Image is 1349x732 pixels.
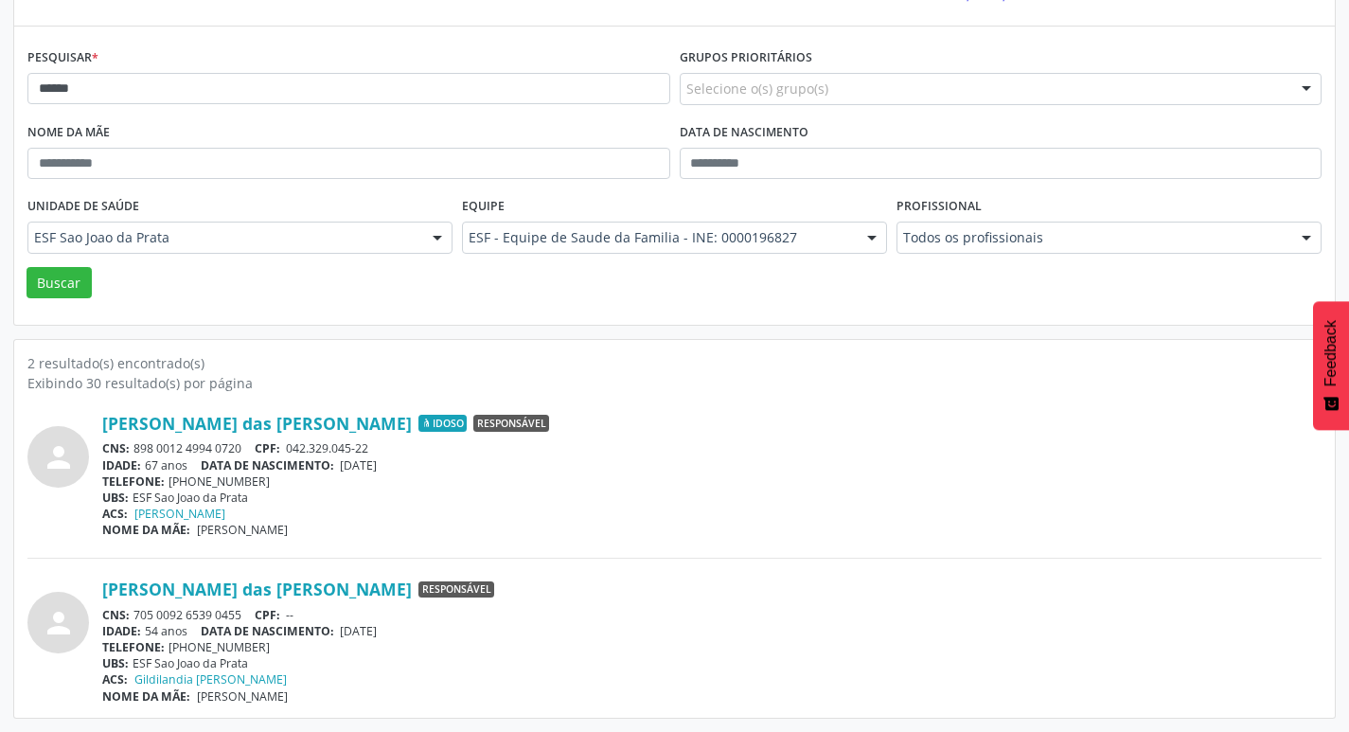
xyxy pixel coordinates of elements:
label: Data de nascimento [680,118,808,148]
div: 2 resultado(s) encontrado(s) [27,353,1322,373]
span: Responsável [473,415,549,432]
label: Profissional [896,192,982,222]
label: Equipe [462,192,505,222]
div: 898 0012 4994 0720 [102,440,1322,456]
span: Todos os profissionais [903,228,1283,247]
span: DATA DE NASCIMENTO: [201,457,334,473]
span: CPF: [255,440,280,456]
a: [PERSON_NAME] das [PERSON_NAME] [102,413,412,434]
span: -- [286,607,293,623]
div: 705 0092 6539 0455 [102,607,1322,623]
button: Buscar [27,267,92,299]
div: ESF Sao Joao da Prata [102,490,1322,506]
span: [PERSON_NAME] [197,688,288,705]
span: Idoso [418,415,467,432]
span: ACS: [102,506,128,522]
span: IDADE: [102,457,141,473]
label: Grupos prioritários [680,44,812,73]
a: [PERSON_NAME] [134,506,225,522]
span: 042.329.045-22 [286,440,368,456]
div: [PHONE_NUMBER] [102,639,1322,655]
span: ESF - Equipe de Saude da Familia - INE: 0000196827 [469,228,848,247]
span: [DATE] [340,623,377,639]
span: TELEFONE: [102,473,165,490]
label: Pesquisar [27,44,98,73]
span: CNS: [102,440,130,456]
span: UBS: [102,655,129,671]
i: person [42,440,76,474]
span: Feedback [1322,320,1340,386]
button: Feedback - Mostrar pesquisa [1313,301,1349,430]
span: TELEFONE: [102,639,165,655]
span: CPF: [255,607,280,623]
div: 54 anos [102,623,1322,639]
span: CNS: [102,607,130,623]
span: [DATE] [340,457,377,473]
span: DATA DE NASCIMENTO: [201,623,334,639]
div: Exibindo 30 resultado(s) por página [27,373,1322,393]
span: UBS: [102,490,129,506]
label: Nome da mãe [27,118,110,148]
span: Responsável [418,581,494,598]
span: NOME DA MÃE: [102,522,190,538]
a: Gildilandia [PERSON_NAME] [134,671,287,687]
div: [PHONE_NUMBER] [102,473,1322,490]
span: [PERSON_NAME] [197,522,288,538]
span: NOME DA MÃE: [102,688,190,705]
span: ESF Sao Joao da Prata [34,228,414,247]
span: IDADE: [102,623,141,639]
span: ACS: [102,671,128,687]
div: 67 anos [102,457,1322,473]
span: Selecione o(s) grupo(s) [686,79,828,98]
div: ESF Sao Joao da Prata [102,655,1322,671]
label: Unidade de saúde [27,192,139,222]
a: [PERSON_NAME] das [PERSON_NAME] [102,579,412,599]
i: person [42,606,76,640]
